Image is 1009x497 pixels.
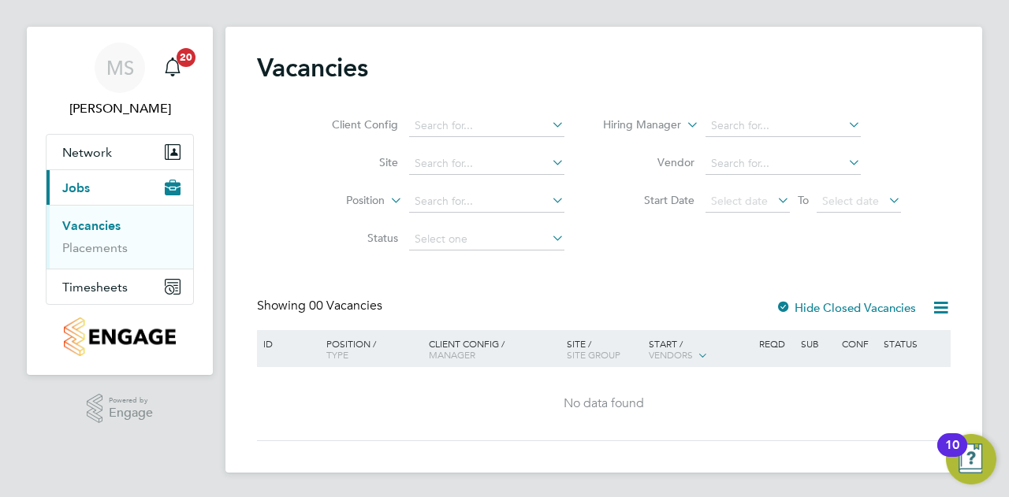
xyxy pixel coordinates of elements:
[259,330,315,357] div: ID
[590,117,681,133] label: Hiring Manager
[307,117,398,132] label: Client Config
[62,145,112,160] span: Network
[429,348,475,361] span: Manager
[409,115,564,137] input: Search for...
[649,348,693,361] span: Vendors
[46,317,194,356] a: Go to home page
[62,280,128,295] span: Timesheets
[294,193,385,209] label: Position
[946,434,996,484] button: Open Resource Center, 10 new notifications
[409,228,564,250] input: Select one
[563,330,646,368] div: Site /
[46,99,194,118] span: Mark Steadman
[47,135,193,169] button: Network
[706,115,861,137] input: Search for...
[62,218,121,233] a: Vacancies
[64,317,175,356] img: countryside-properties-logo-retina.png
[776,300,916,315] label: Hide Closed Vacancies
[793,190,814,210] span: To
[307,155,398,169] label: Site
[945,445,959,465] div: 10
[880,330,948,357] div: Status
[409,153,564,175] input: Search for...
[47,170,193,205] button: Jobs
[706,153,861,175] input: Search for...
[157,43,188,93] a: 20
[315,330,425,368] div: Position /
[604,193,694,207] label: Start Date
[177,48,195,67] span: 20
[822,194,879,208] span: Select date
[47,269,193,304] button: Timesheets
[309,298,382,313] span: 00 Vacancies
[326,348,348,361] span: Type
[109,394,153,407] span: Powered by
[797,330,838,357] div: Sub
[47,205,193,269] div: Jobs
[46,43,194,118] a: MS[PERSON_NAME]
[62,240,128,255] a: Placements
[259,395,948,412] div: No data found
[838,330,879,357] div: Conf
[257,298,385,314] div: Showing
[567,348,620,361] span: Site Group
[307,231,398,245] label: Status
[109,406,153,420] span: Engage
[62,180,90,195] span: Jobs
[711,194,768,208] span: Select date
[425,330,563,368] div: Client Config /
[106,57,134,78] span: MS
[257,52,368,83] h2: Vacancies
[755,330,796,357] div: Reqd
[645,330,755,369] div: Start /
[87,394,154,424] a: Powered byEngage
[409,191,564,213] input: Search for...
[604,155,694,169] label: Vendor
[27,27,213,375] nav: Main navigation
